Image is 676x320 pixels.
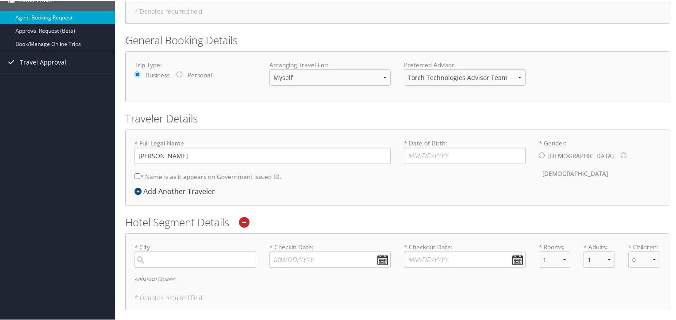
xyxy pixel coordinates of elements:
[548,147,614,164] label: [DEMOGRAPHIC_DATA]
[404,147,526,163] input: * Date of Birth:
[188,70,212,79] label: Personal
[134,242,256,267] label: * City
[125,32,669,47] h2: General Booking Details
[542,164,608,181] label: [DEMOGRAPHIC_DATA]
[20,50,66,72] span: Travel Approval
[134,168,281,184] label: * Name is as it appears on Government issued ID.
[404,251,526,267] input: * Checkout Date:
[269,251,391,267] input: * Checkin Date:
[134,294,660,300] h5: * Denotes required field
[125,110,669,125] h2: Traveler Details
[269,242,391,267] label: * Checkin Date:
[134,185,219,196] div: Add Another Traveler
[134,138,391,163] label: * Full Legal Name
[134,147,391,163] input: * Full Legal Name
[404,242,526,267] label: * Checkout Date:
[134,276,660,281] h6: Additional Options:
[134,60,256,69] label: Trip Type:
[621,152,626,157] input: * Gender:[DEMOGRAPHIC_DATA][DEMOGRAPHIC_DATA]
[539,138,661,182] label: * Gender:
[584,242,615,251] label: * Adults:
[269,60,391,69] label: Arranging Travel For:
[134,172,140,178] input: * Name is as it appears on Government issued ID.
[404,60,526,69] label: Preferred Advisor
[125,214,669,229] h2: Hotel Segment Details
[539,152,545,157] input: * Gender:[DEMOGRAPHIC_DATA][DEMOGRAPHIC_DATA]
[134,8,660,14] h5: * Denotes required field
[628,242,660,251] label: * Children:
[146,70,169,79] label: Business
[539,242,570,251] label: * Rooms:
[404,138,526,163] label: * Date of Birth:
